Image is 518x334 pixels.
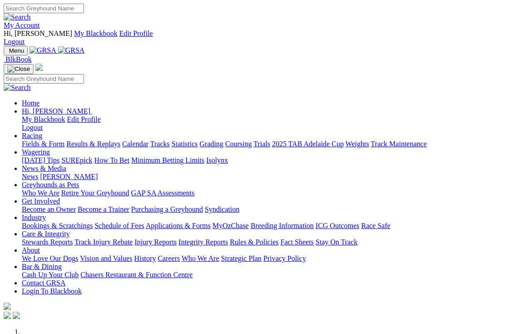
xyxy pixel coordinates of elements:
[230,238,279,246] a: Rules & Policies
[94,156,130,164] a: How To Bet
[22,189,59,197] a: Who We Are
[316,238,357,246] a: Stay On Track
[80,271,192,279] a: Chasers Restaurant & Function Centre
[58,46,85,55] img: GRSA
[131,205,203,213] a: Purchasing a Greyhound
[4,46,28,55] button: Toggle navigation
[22,238,514,246] div: Care & Integrity
[134,238,177,246] a: Injury Reports
[131,189,195,197] a: GAP SA Assessments
[22,254,78,262] a: We Love Our Dogs
[4,21,40,29] a: My Account
[4,38,25,45] a: Logout
[22,165,66,172] a: News & Media
[22,173,514,181] div: News & Media
[22,148,50,156] a: Wagering
[66,140,120,148] a: Results & Replays
[4,74,84,84] input: Search
[263,254,306,262] a: Privacy Policy
[134,254,156,262] a: History
[22,230,70,238] a: Care & Integrity
[80,254,132,262] a: Vision and Values
[22,107,90,115] span: Hi, [PERSON_NAME]
[22,115,514,132] div: Hi, [PERSON_NAME]
[61,156,92,164] a: SUREpick
[22,271,79,279] a: Cash Up Your Club
[178,238,228,246] a: Integrity Reports
[22,124,43,131] a: Logout
[22,156,514,165] div: Wagering
[371,140,427,148] a: Track Maintenance
[22,222,93,229] a: Bookings & Scratchings
[30,46,56,55] img: GRSA
[131,156,204,164] a: Minimum Betting Limits
[22,205,514,214] div: Get Involved
[4,13,31,21] img: Search
[22,238,73,246] a: Stewards Reports
[345,140,369,148] a: Weights
[119,30,153,37] a: Edit Profile
[4,30,514,46] div: My Account
[221,254,261,262] a: Strategic Plan
[67,115,101,123] a: Edit Profile
[35,64,43,71] img: logo-grsa-white.png
[13,312,20,319] img: twitter.svg
[22,107,92,115] a: Hi, [PERSON_NAME]
[316,222,359,229] a: ICG Outcomes
[22,254,514,263] div: About
[22,140,64,148] a: Fields & Form
[205,205,239,213] a: Syndication
[158,254,180,262] a: Careers
[22,214,46,221] a: Industry
[40,173,98,180] a: [PERSON_NAME]
[22,197,60,205] a: Get Involved
[4,4,84,13] input: Search
[22,279,65,287] a: Contact GRSA
[22,246,40,254] a: About
[22,99,39,107] a: Home
[61,189,129,197] a: Retire Your Greyhound
[22,271,514,279] div: Bar & Dining
[74,30,118,37] a: My Blackbook
[150,140,170,148] a: Tracks
[251,222,314,229] a: Breeding Information
[22,287,82,295] a: Login To Blackbook
[281,238,314,246] a: Fact Sheets
[22,205,76,213] a: Become an Owner
[172,140,198,148] a: Statistics
[5,55,32,63] span: BlkBook
[4,64,34,74] button: Toggle navigation
[212,222,249,229] a: MyOzChase
[206,156,228,164] a: Isolynx
[9,47,24,54] span: Menu
[74,238,133,246] a: Track Injury Rebate
[122,140,148,148] a: Calendar
[225,140,252,148] a: Coursing
[272,140,344,148] a: 2025 TAB Adelaide Cup
[22,189,514,197] div: Greyhounds as Pets
[253,140,270,148] a: Trials
[4,303,11,310] img: logo-grsa-white.png
[4,55,32,63] a: BlkBook
[182,254,219,262] a: Who We Are
[4,30,72,37] span: Hi, [PERSON_NAME]
[4,312,11,319] img: facebook.svg
[22,173,38,180] a: News
[22,115,65,123] a: My Blackbook
[94,222,144,229] a: Schedule of Fees
[361,222,390,229] a: Race Safe
[22,132,42,140] a: Racing
[146,222,211,229] a: Applications & Forms
[22,181,79,189] a: Greyhounds as Pets
[22,263,62,270] a: Bar & Dining
[22,140,514,148] div: Racing
[4,84,31,92] img: Search
[7,65,30,73] img: Close
[200,140,223,148] a: Grading
[22,156,59,164] a: [DATE] Tips
[78,205,129,213] a: Become a Trainer
[22,222,514,230] div: Industry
